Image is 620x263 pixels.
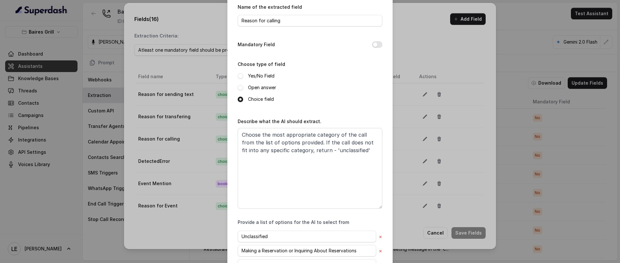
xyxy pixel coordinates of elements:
label: Choose type of field [238,61,285,67]
label: Provide a list of options for the AI to select from [238,219,349,226]
input: Option 2 [238,245,376,257]
label: Mandatory Field [238,41,275,48]
label: Yes/No Field [248,72,274,80]
label: Choice field [248,95,274,103]
label: Open answer [248,84,276,91]
label: Describe what the AI should extract. [238,119,321,124]
label: Name of the extracted field [238,4,302,10]
button: × [379,247,382,255]
input: Option 1 [238,231,376,242]
textarea: Choose the most appropriate category of the call from the list of options provided. If the call d... [238,128,382,209]
button: × [379,233,382,240]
